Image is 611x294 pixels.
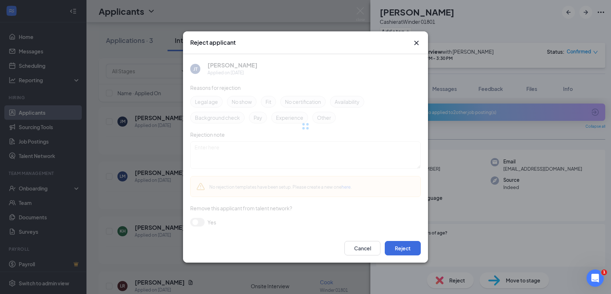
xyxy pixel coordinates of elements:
[587,269,604,287] iframe: Intercom live chat
[344,241,380,255] button: Cancel
[385,241,421,255] button: Reject
[412,39,421,47] button: Close
[601,269,607,275] span: 1
[412,39,421,47] svg: Cross
[190,39,236,47] h3: Reject applicant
